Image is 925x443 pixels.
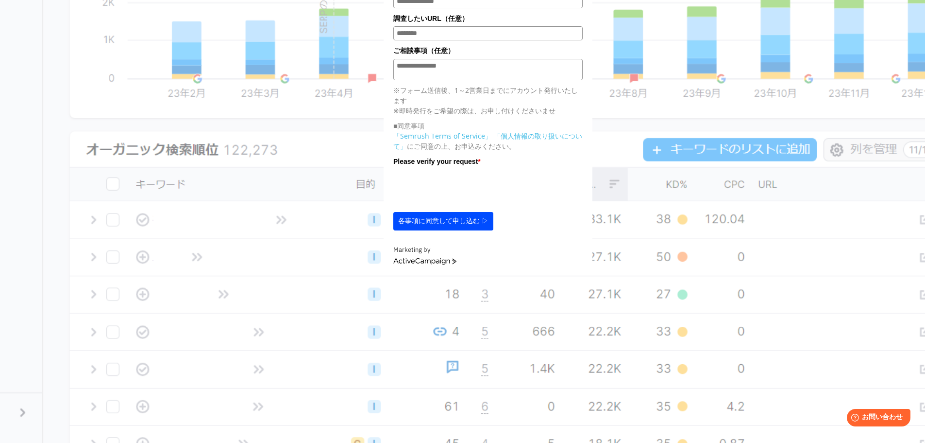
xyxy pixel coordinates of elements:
[393,85,583,116] p: ※フォーム送信後、1～2営業日までにアカウント発行いたします ※即時発行をご希望の際は、お申し付けくださいませ
[393,131,492,141] a: 「Semrush Terms of Service」
[393,245,583,255] div: Marketing by
[393,121,583,131] p: ■同意事項
[393,131,583,151] p: にご同意の上、お申込みください。
[839,405,914,432] iframe: Help widget launcher
[393,45,583,56] label: ご相談事項（任意）
[393,156,583,167] label: Please verify your request
[393,13,583,24] label: 調査したいURL（任意）
[393,169,541,207] iframe: reCAPTCHA
[393,212,493,230] button: 各事項に同意して申し込む ▷
[393,131,582,151] a: 「個人情報の取り扱いについて」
